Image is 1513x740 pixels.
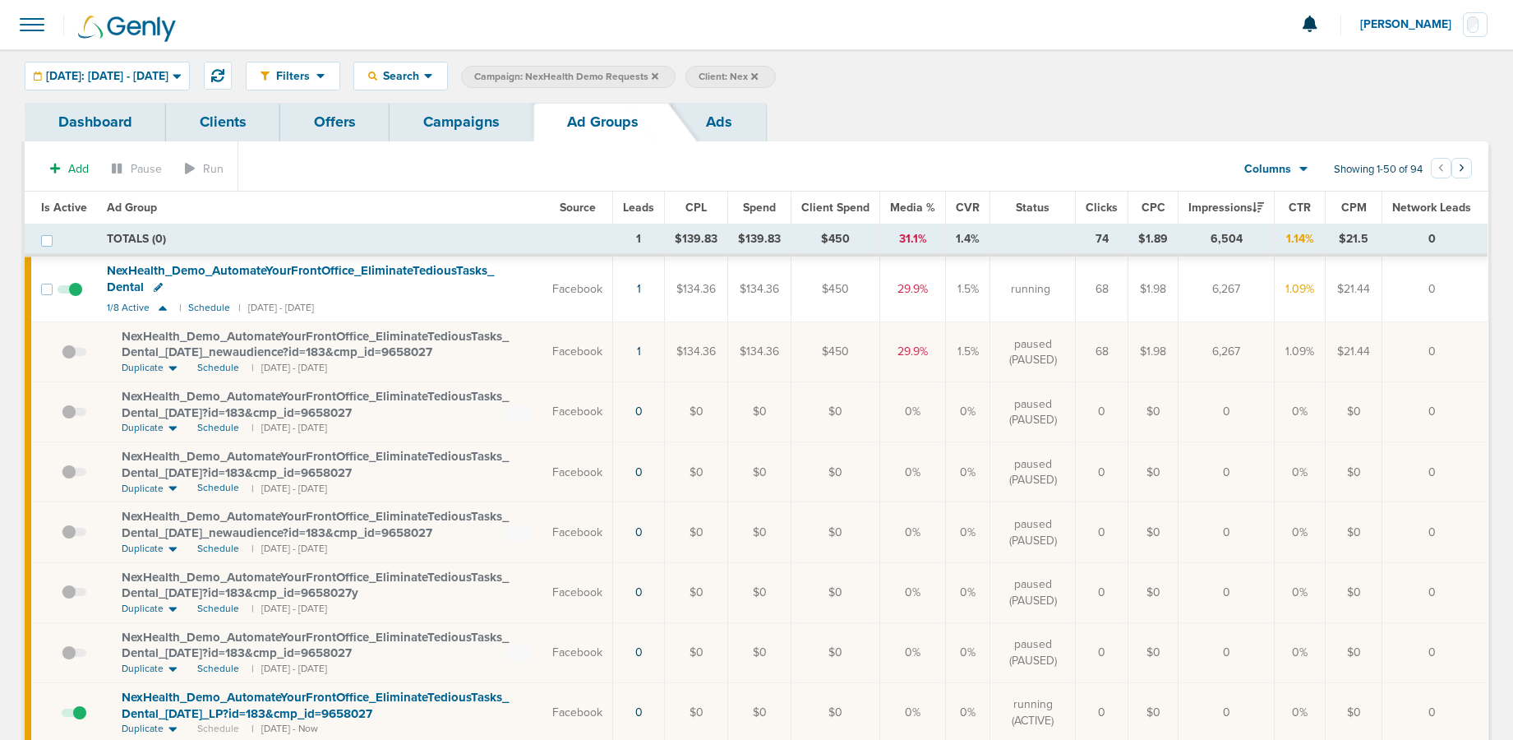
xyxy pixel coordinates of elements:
td: 74 [1076,224,1128,256]
td: 1.09% [1275,322,1326,382]
a: 1 [637,282,641,296]
td: $0 [665,622,728,682]
td: 6,504 [1179,224,1275,256]
td: $134.36 [665,322,728,382]
small: | [DATE] - [DATE] [251,602,327,616]
a: 1 [637,345,641,358]
span: Source [560,201,596,215]
td: paused (PAUSED) [990,622,1076,682]
td: paused (PAUSED) [990,322,1076,382]
td: $1.98 [1128,322,1179,382]
td: $0 [1128,622,1179,682]
td: 0% [946,382,990,442]
small: | [DATE] - [DATE] [251,542,327,556]
a: Offers [280,103,390,141]
span: Schedule [197,602,239,616]
td: paused (PAUSED) [990,562,1076,622]
td: Facebook [542,322,613,382]
td: 29.9% [880,322,946,382]
span: Duplicate [122,722,164,736]
td: 0 [1382,442,1488,502]
span: running [1011,281,1050,298]
td: paused (PAUSED) [990,382,1076,442]
span: Search [377,69,424,83]
td: Facebook [542,502,613,562]
span: Impressions [1188,201,1264,215]
td: 31.1% [880,224,946,256]
a: Clients [166,103,280,141]
td: 0 [1382,224,1488,256]
td: 0 [1179,382,1275,442]
span: Showing 1-50 of 94 [1334,163,1423,177]
td: $0 [791,562,880,622]
td: 1.14% [1275,224,1326,256]
td: 0% [1275,502,1326,562]
td: 0% [880,382,946,442]
span: Add [68,162,89,176]
small: | [DATE] - [DATE] [251,361,327,375]
a: 0 [635,465,643,479]
td: 0 [1382,562,1488,622]
a: Campaigns [390,103,533,141]
td: $134.36 [728,322,791,382]
td: 1.4% [946,224,990,256]
small: | [179,302,180,314]
td: 0 [1382,255,1488,321]
span: Duplicate [122,482,164,496]
td: 0% [946,442,990,502]
a: 0 [635,705,643,719]
td: $0 [1128,382,1179,442]
td: 0 [1179,562,1275,622]
span: Clicks [1086,201,1118,215]
a: 0 [635,405,643,419]
td: 0 [1382,322,1488,382]
span: CTR [1289,201,1311,215]
td: paused (PAUSED) [990,442,1076,502]
td: 0 [1076,562,1128,622]
td: $0 [728,562,791,622]
td: 68 [1076,255,1128,321]
td: 0 [1382,622,1488,682]
td: Facebook [542,442,613,502]
td: $139.83 [728,224,791,256]
span: Campaign: NexHealth Demo Requests [474,70,658,84]
td: 0 [1076,442,1128,502]
td: 0 [1179,622,1275,682]
span: Duplicate [122,421,164,435]
a: 0 [635,525,643,539]
span: Duplicate [122,662,164,676]
td: 0 [1076,502,1128,562]
td: 0% [946,502,990,562]
span: [PERSON_NAME] [1360,19,1463,30]
td: $1.98 [1128,255,1179,321]
td: 0% [1275,382,1326,442]
td: $0 [665,442,728,502]
td: $1.89 [1128,224,1179,256]
button: Add [41,157,98,181]
span: [DATE]: [DATE] - [DATE] [46,71,168,82]
small: Schedule [188,302,230,314]
span: 1/8 Active [107,302,150,314]
td: $0 [1326,382,1382,442]
td: $0 [791,502,880,562]
span: Duplicate [122,361,164,375]
td: 1.09% [1275,255,1326,321]
td: $139.83 [665,224,728,256]
span: CPM [1341,201,1367,215]
span: Columns [1244,161,1291,178]
span: Ad Group [107,201,157,215]
td: 6,267 [1179,322,1275,382]
a: Ad Groups [533,103,672,141]
td: Facebook [542,562,613,622]
td: 0 [1076,622,1128,682]
span: Media % [890,201,935,215]
td: $0 [665,502,728,562]
span: Schedule [197,361,239,375]
span: Schedule [197,542,239,556]
td: 68 [1076,322,1128,382]
span: NexHealth_ Demo_ AutomateYourFrontOffice_ EliminateTediousTasks_ Dental_ [DATE]_ newaudience?id=1... [122,509,509,540]
td: $0 [728,502,791,562]
td: $0 [791,442,880,502]
td: $0 [1326,622,1382,682]
td: paused (PAUSED) [990,502,1076,562]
